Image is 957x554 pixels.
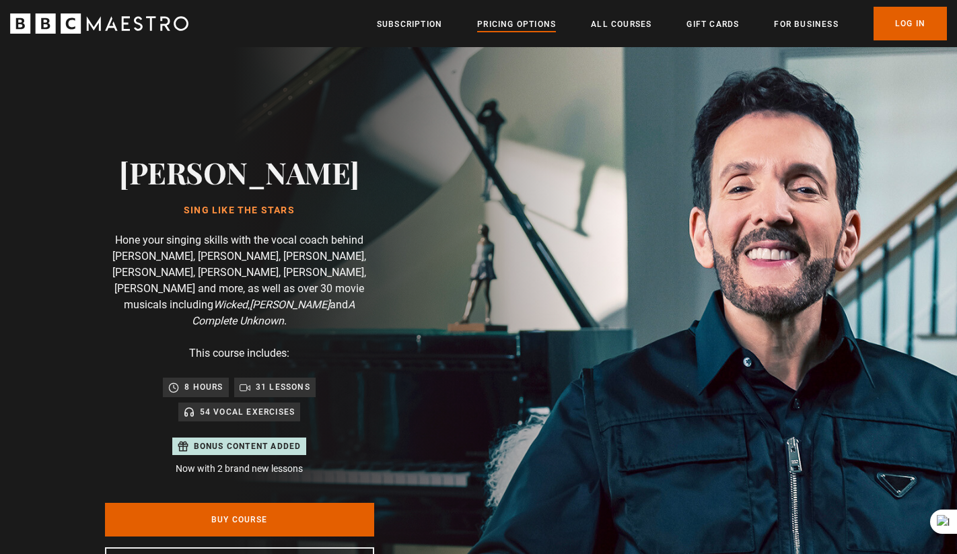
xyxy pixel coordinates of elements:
h2: [PERSON_NAME] [119,155,359,189]
p: 8 hours [184,380,223,394]
p: Hone your singing skills with the vocal coach behind [PERSON_NAME], [PERSON_NAME], [PERSON_NAME],... [105,232,374,329]
p: Now with 2 brand new lessons [172,462,307,476]
nav: Primary [377,7,947,40]
a: Pricing Options [477,18,556,31]
i: [PERSON_NAME] [250,298,330,311]
a: For business [774,18,838,31]
a: Buy Course [105,503,374,536]
a: Gift Cards [686,18,739,31]
p: Bonus content added [194,440,302,452]
a: All Courses [591,18,651,31]
p: This course includes: [189,345,289,361]
svg: BBC Maestro [10,13,188,34]
a: Log In [874,7,947,40]
p: 54 Vocal Exercises [200,405,295,419]
i: Wicked [213,298,248,311]
p: 31 lessons [256,380,310,394]
a: Subscription [377,18,442,31]
h1: Sing Like the Stars [119,205,359,216]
